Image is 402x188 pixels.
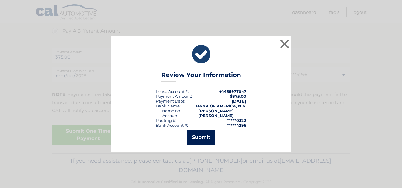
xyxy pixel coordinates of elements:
[156,123,188,128] div: Bank Account #:
[230,94,246,99] span: $375.00
[156,104,181,108] div: Bank Name:
[156,108,186,118] div: Name on Account:
[187,130,215,145] button: Submit
[196,104,246,108] strong: BANK OF AMERICA, N.A.
[218,89,246,94] strong: 44455977047
[232,99,246,104] span: [DATE]
[156,89,189,94] div: Lease Account #:
[156,94,192,99] div: Payment Amount:
[161,71,241,82] h3: Review Your Information
[156,118,176,123] div: Routing #:
[279,38,291,50] button: ×
[198,108,234,118] strong: [PERSON_NAME] [PERSON_NAME]
[156,99,185,104] div: :
[156,99,184,104] span: Payment Date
